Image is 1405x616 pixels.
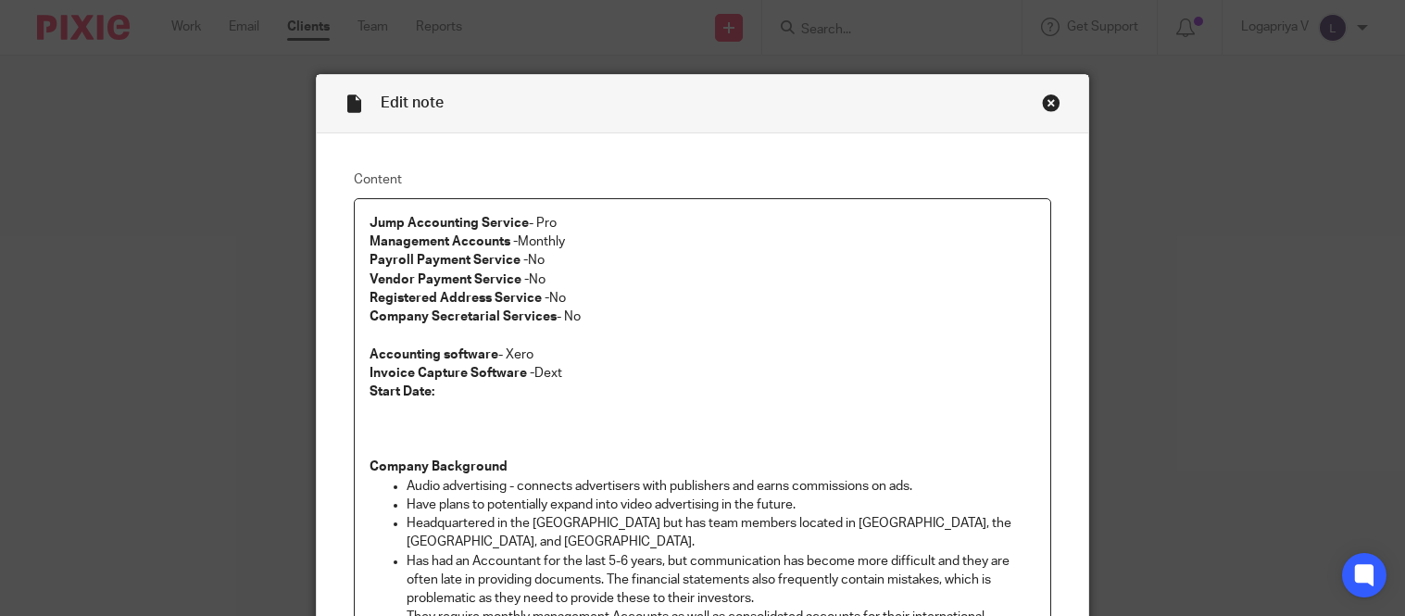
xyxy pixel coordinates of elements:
[370,460,508,473] strong: Company Background
[370,348,498,361] strong: Accounting software
[370,289,1035,308] p: No
[370,364,1035,383] p: Dext
[370,217,529,230] strong: Jump Accounting Service
[407,477,1035,496] p: Audio advertising - connects advertisers with publishers and earns commissions on ads.
[1042,94,1060,112] div: Close this dialog window
[370,367,534,380] strong: Invoice Capture Software -
[407,514,1035,552] p: Headquartered in the [GEOGRAPHIC_DATA] but has team members located in [GEOGRAPHIC_DATA], the [GE...
[370,385,434,398] strong: Start Date:
[354,170,1050,189] label: Content
[370,292,549,305] strong: Registered Address Service -
[370,346,1035,364] p: - Xero
[370,251,1035,270] p: No
[370,310,557,323] strong: Company Secretarial Services
[381,95,444,110] span: Edit note
[370,270,1035,289] p: No
[370,308,1035,326] p: - No
[370,233,1035,251] p: Monthly
[407,552,1035,609] p: Has had an Accountant for the last 5-6 years, but communication has become more difficult and the...
[370,214,1035,233] p: - Pro
[370,235,518,248] strong: Management Accounts -
[370,273,529,286] strong: Vendor Payment Service -
[370,254,528,267] strong: Payroll Payment Service -
[407,496,1035,514] p: Have plans to potentially expand into video advertising in the future.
